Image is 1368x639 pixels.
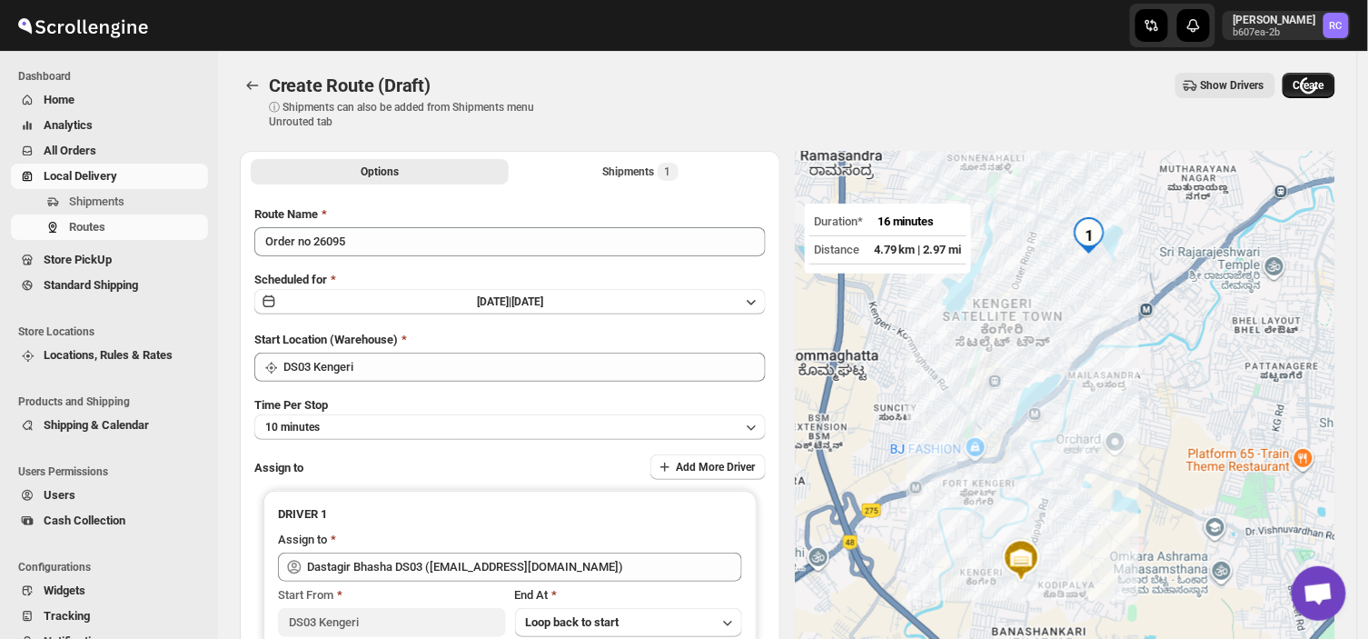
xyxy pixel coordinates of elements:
[265,420,320,434] span: 10 minutes
[278,588,333,602] span: Start From
[512,159,770,185] button: Selected Shipments
[278,505,742,524] h3: DRIVER 1
[515,608,742,637] button: Loop back to start
[18,69,209,84] span: Dashboard
[603,163,679,181] div: Shipments
[44,584,85,597] span: Widgets
[254,227,766,256] input: Eg: Bengaluru Route
[269,100,555,129] p: ⓘ Shipments can also be added from Shipments menu Unrouted tab
[254,333,398,346] span: Start Location (Warehouse)
[1223,11,1351,40] button: User menu
[254,289,766,315] button: [DATE]|[DATE]
[650,454,766,480] button: Add More Driver
[1292,566,1346,621] a: Open chat
[44,278,138,292] span: Standard Shipping
[254,207,318,221] span: Route Name
[44,169,117,183] span: Local Delivery
[515,586,742,604] div: End At
[1234,13,1316,27] p: [PERSON_NAME]
[11,508,208,534] button: Cash Collection
[511,295,543,308] span: [DATE]
[665,165,671,179] span: 1
[18,324,209,339] span: Store Locations
[44,144,96,157] span: All Orders
[1234,27,1316,38] p: b607ea-2b
[18,464,209,479] span: Users Permissions
[251,159,509,185] button: All Route Options
[18,394,209,409] span: Products and Shipping
[361,165,399,179] span: Options
[307,553,742,582] input: Search assignee
[44,514,125,527] span: Cash Collection
[18,560,209,574] span: Configurations
[814,215,863,228] span: Duration*
[11,87,208,113] button: Home
[877,215,935,228] span: 16 minutes
[874,243,962,256] span: 4.79 km | 2.97 mi
[814,243,859,256] span: Distance
[44,609,90,623] span: Tracking
[254,461,303,474] span: Assign to
[11,113,208,138] button: Analytics
[44,118,93,132] span: Analytics
[526,615,620,629] span: Loop back to start
[1330,20,1343,32] text: RC
[477,295,511,308] span: [DATE] |
[69,195,124,208] span: Shipments
[44,418,149,432] span: Shipping & Calendar
[11,189,208,215] button: Shipments
[11,604,208,629] button: Tracking
[254,414,766,440] button: 10 minutes
[11,343,208,368] button: Locations, Rules & Rates
[11,413,208,438] button: Shipping & Calendar
[240,73,265,98] button: Routes
[44,348,173,362] span: Locations, Rules & Rates
[1175,73,1275,98] button: Show Drivers
[269,75,431,96] span: Create Route (Draft)
[278,531,327,549] div: Assign to
[11,138,208,164] button: All Orders
[11,483,208,508] button: Users
[1071,217,1107,254] div: 1
[1323,13,1349,38] span: Rahul Chopra
[69,220,105,234] span: Routes
[44,253,112,266] span: Store PickUp
[15,3,151,48] img: ScrollEngine
[1201,78,1264,93] span: Show Drivers
[44,488,75,502] span: Users
[11,215,208,240] button: Routes
[283,353,766,382] input: Search location
[44,93,74,106] span: Home
[11,578,208,604] button: Widgets
[676,460,755,474] span: Add More Driver
[254,273,327,286] span: Scheduled for
[254,398,328,412] span: Time Per Stop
